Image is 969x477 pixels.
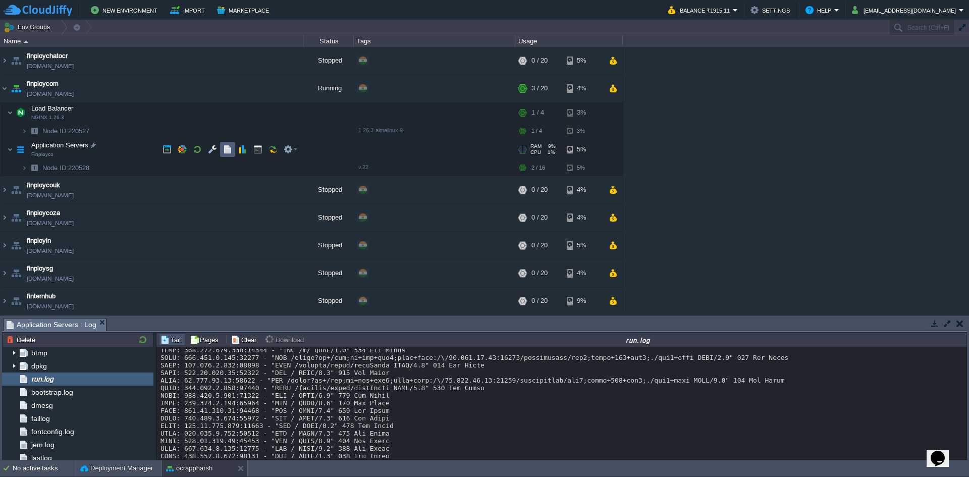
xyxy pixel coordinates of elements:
img: AMDAwAAAACH5BAEAAAAALAAAAAABAAEAAAICRAEAOw== [24,40,28,43]
a: [DOMAIN_NAME] [27,89,74,99]
div: 0 / 20 [531,259,548,287]
img: AMDAwAAAACH5BAEAAAAALAAAAAABAAEAAAICRAEAOw== [1,204,9,231]
div: Name [1,35,303,47]
a: finternhub [27,291,56,301]
span: finploycom [27,79,59,89]
div: 5% [567,47,600,74]
span: fontconfig.log [29,427,76,436]
div: run.log [311,336,965,344]
a: Node ID:220527 [41,127,91,135]
a: finploycouk [27,180,60,190]
div: 4% [567,259,600,287]
span: Node ID: [42,164,68,172]
img: CloudJiffy [4,4,72,17]
a: [DOMAIN_NAME] [27,218,74,228]
div: 3 / 20 [531,75,548,102]
button: Pages [190,335,222,344]
img: AMDAwAAAACH5BAEAAAAALAAAAAABAAEAAAICRAEAOw== [9,287,23,314]
div: 3% [567,123,600,139]
a: Load BalancerNGINX 1.26.3 [30,104,75,112]
img: AMDAwAAAACH5BAEAAAAALAAAAAABAAEAAAICRAEAOw== [1,232,9,259]
span: jem.log [29,440,56,449]
img: AMDAwAAAACH5BAEAAAAALAAAAAABAAEAAAICRAEAOw== [9,232,23,259]
span: faillog [29,414,51,423]
div: 5% [567,232,600,259]
a: [DOMAIN_NAME] [27,301,74,311]
a: Node ID:220528 [41,164,91,172]
img: AMDAwAAAACH5BAEAAAAALAAAAAABAAEAAAICRAEAOw== [21,123,27,139]
div: 1 / 4 [531,102,544,123]
span: 1% [545,149,555,155]
span: NGINX 1.26.3 [31,115,64,121]
div: 3% [567,102,600,123]
a: finployin [27,236,51,246]
a: Application ServersFinployco [30,141,90,149]
a: [DOMAIN_NAME] [27,274,74,284]
a: finploycoza [27,208,60,218]
iframe: chat widget [927,437,959,467]
button: New Environment [91,4,160,16]
span: 220527 [41,127,91,135]
span: CPU [530,149,541,155]
img: AMDAwAAAACH5BAEAAAAALAAAAAABAAEAAAICRAEAOw== [9,47,23,74]
img: AMDAwAAAACH5BAEAAAAALAAAAAABAAEAAAICRAEAOw== [14,139,28,160]
img: AMDAwAAAACH5BAEAAAAALAAAAAABAAEAAAICRAEAOw== [9,75,23,102]
div: 0 / 20 [531,232,548,259]
span: v.22 [358,164,368,170]
div: 0 / 20 [531,204,548,231]
a: bootstrap.log [29,388,75,397]
div: Tags [354,35,515,47]
span: btmp [29,348,49,357]
img: AMDAwAAAACH5BAEAAAAALAAAAAABAAEAAAICRAEAOw== [9,204,23,231]
button: Download [265,335,307,344]
div: Stopped [303,176,354,203]
div: Status [304,35,353,47]
img: AMDAwAAAACH5BAEAAAAALAAAAAABAAEAAAICRAEAOw== [21,160,27,176]
div: Stopped [303,287,354,314]
div: Stopped [303,232,354,259]
span: 9% [546,143,556,149]
span: 1.26.3-almalinux-9 [358,127,403,133]
img: AMDAwAAAACH5BAEAAAAALAAAAAABAAEAAAICRAEAOw== [7,139,13,160]
div: 0 / 20 [531,287,548,314]
a: [DOMAIN_NAME] [27,190,74,200]
img: AMDAwAAAACH5BAEAAAAALAAAAAABAAEAAAICRAEAOw== [1,259,9,287]
div: Running [303,75,354,102]
img: AMDAwAAAACH5BAEAAAAALAAAAAABAAEAAAICRAEAOw== [9,259,23,287]
button: Balance ₹1915.11 [668,4,733,16]
span: Load Balancer [30,104,75,113]
div: 5% [567,139,600,160]
span: Finployco [31,151,53,157]
a: [DOMAIN_NAME] [27,246,74,256]
div: Stopped [303,47,354,74]
button: Deployment Manager [80,463,153,473]
a: finploysg [27,263,53,274]
span: Application Servers : Log [7,319,96,331]
img: AMDAwAAAACH5BAEAAAAALAAAAAABAAEAAAICRAEAOw== [9,176,23,203]
button: Env Groups [4,20,53,34]
a: dpkg [29,361,48,370]
div: Usage [516,35,622,47]
span: Node ID: [42,127,68,135]
div: Stopped [303,204,354,231]
a: lastlog [29,453,53,462]
a: [DOMAIN_NAME] [27,61,74,71]
button: Settings [750,4,793,16]
div: 0 / 20 [531,47,548,74]
div: 1 / 4 [531,123,542,139]
div: 0 / 20 [531,176,548,203]
a: dmesg [29,401,55,410]
img: AMDAwAAAACH5BAEAAAAALAAAAAABAAEAAAICRAEAOw== [27,123,41,139]
span: 220528 [41,164,91,172]
span: finploychatocr [27,51,68,61]
div: 4% [567,204,600,231]
button: Clear [231,335,259,344]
